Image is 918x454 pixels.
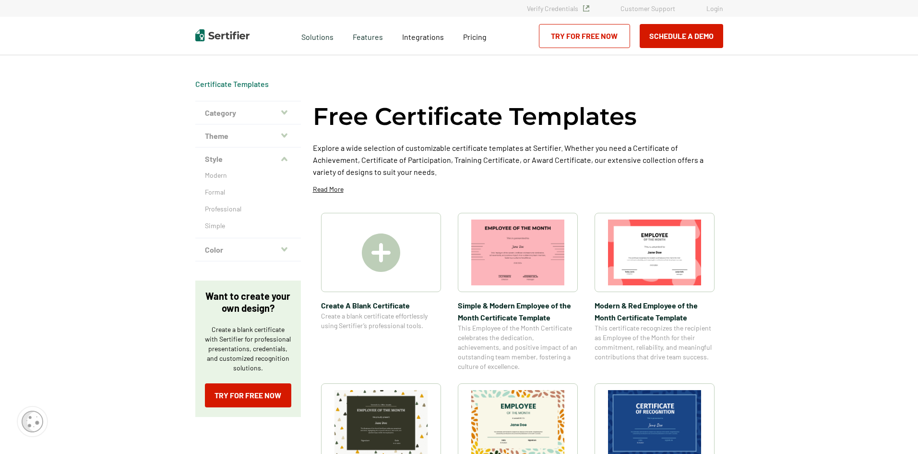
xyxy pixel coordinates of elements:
span: This certificate recognizes the recipient as Employee of the Month for their commitment, reliabil... [595,323,715,362]
a: Certificate Templates [195,79,269,88]
a: Integrations [402,30,444,42]
h1: Free Certificate Templates [313,101,637,132]
span: Features [353,30,383,42]
p: Explore a wide selection of customizable certificate templates at Sertifier. Whether you need a C... [313,142,723,178]
button: Style [195,147,301,171]
img: Simple & Modern Employee of the Month Certificate Template [471,220,564,285]
a: Professional [205,204,291,214]
span: Integrations [402,32,444,41]
a: Formal [205,187,291,197]
span: Certificate Templates [195,79,269,89]
button: Color [195,238,301,261]
img: Modern & Red Employee of the Month Certificate Template [608,220,701,285]
img: Verified [583,5,589,12]
span: Create a blank certificate effortlessly using Sertifier’s professional tools. [321,311,441,331]
span: Create A Blank Certificate [321,299,441,311]
a: Try for Free Now [205,383,291,407]
a: Customer Support [620,4,675,12]
a: Simple & Modern Employee of the Month Certificate TemplateSimple & Modern Employee of the Month C... [458,213,578,371]
a: Modern [205,171,291,180]
div: Style [195,171,301,238]
span: Pricing [463,32,487,41]
a: Pricing [463,30,487,42]
a: Login [706,4,723,12]
button: Category [195,101,301,124]
span: Solutions [301,30,334,42]
iframe: Chat Widget [870,408,918,454]
span: Simple & Modern Employee of the Month Certificate Template [458,299,578,323]
button: Theme [195,124,301,147]
a: Simple [205,221,291,231]
a: Try for Free Now [539,24,630,48]
span: This Employee of the Month Certificate celebrates the dedication, achievements, and positive impa... [458,323,578,371]
div: Breadcrumb [195,79,269,89]
p: Create a blank certificate with Sertifier for professional presentations, credentials, and custom... [205,325,291,373]
a: Modern & Red Employee of the Month Certificate TemplateModern & Red Employee of the Month Certifi... [595,213,715,371]
p: Read More [313,184,344,194]
img: Sertifier | Digital Credentialing Platform [195,29,250,41]
img: Create A Blank Certificate [362,233,400,272]
span: Modern & Red Employee of the Month Certificate Template [595,299,715,323]
button: Schedule a Demo [640,24,723,48]
a: Verify Credentials [527,4,589,12]
img: Cookie Popup Icon [22,411,43,432]
p: Want to create your own design? [205,290,291,314]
